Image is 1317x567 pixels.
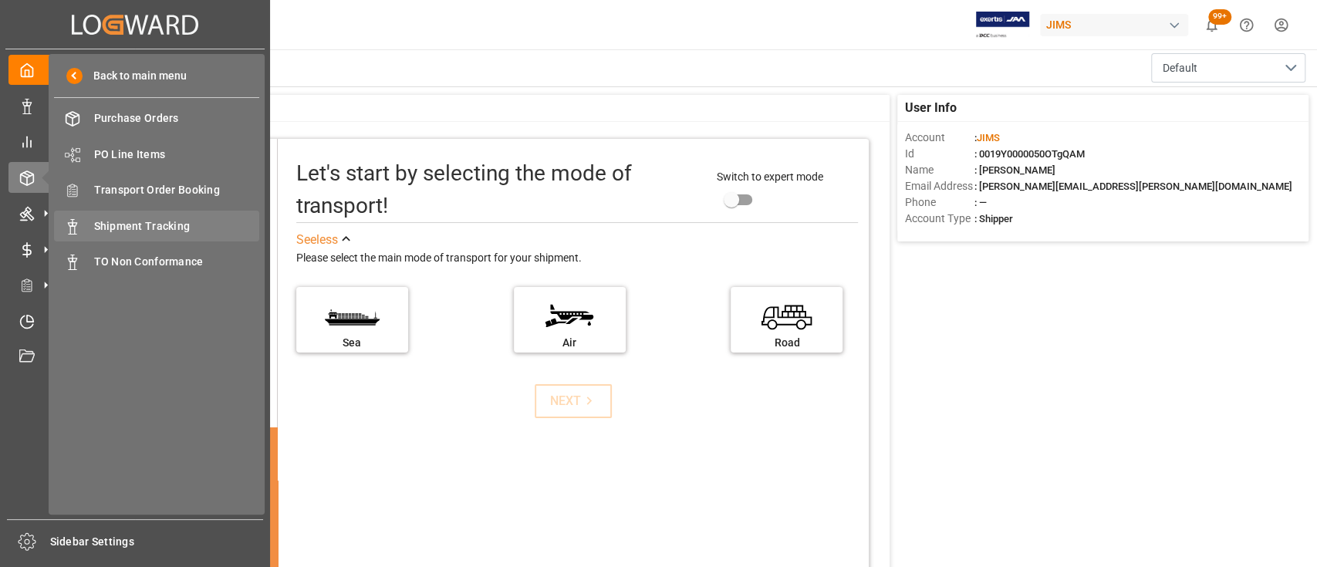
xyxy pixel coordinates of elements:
[974,197,987,208] span: : —
[974,132,1000,143] span: :
[8,90,262,120] a: Data Management
[974,148,1085,160] span: : 0019Y0000050OTgQAM
[717,170,823,183] span: Switch to expert mode
[905,99,957,117] span: User Info
[54,247,259,277] a: TO Non Conformance
[1194,8,1229,42] button: show 100 new notifications
[905,211,974,227] span: Account Type
[1163,60,1197,76] span: Default
[522,335,618,351] div: Air
[1151,53,1305,83] button: open menu
[977,132,1000,143] span: JIMS
[905,194,974,211] span: Phone
[54,139,259,169] a: PO Line Items
[974,181,1292,192] span: : [PERSON_NAME][EMAIL_ADDRESS][PERSON_NAME][DOMAIN_NAME]
[94,110,260,127] span: Purchase Orders
[535,384,612,418] button: NEXT
[550,392,597,410] div: NEXT
[976,12,1029,39] img: Exertis%20JAM%20-%20Email%20Logo.jpg_1722504956.jpg
[8,342,262,372] a: Document Management
[8,305,262,336] a: Timeslot Management V2
[1229,8,1264,42] button: Help Center
[83,68,187,84] span: Back to main menu
[8,55,262,85] a: My Cockpit
[94,182,260,198] span: Transport Order Booking
[54,211,259,241] a: Shipment Tracking
[54,175,259,205] a: Transport Order Booking
[905,162,974,178] span: Name
[905,130,974,146] span: Account
[94,218,260,235] span: Shipment Tracking
[974,213,1013,224] span: : Shipper
[304,335,400,351] div: Sea
[296,231,338,249] div: See less
[905,178,974,194] span: Email Address
[1040,10,1194,39] button: JIMS
[1208,9,1231,25] span: 99+
[94,254,260,270] span: TO Non Conformance
[296,249,859,268] div: Please select the main mode of transport for your shipment.
[54,103,259,133] a: Purchase Orders
[50,534,264,550] span: Sidebar Settings
[296,157,701,222] div: Let's start by selecting the mode of transport!
[738,335,835,351] div: Road
[8,127,262,157] a: My Reports
[94,147,260,163] span: PO Line Items
[905,146,974,162] span: Id
[974,164,1055,176] span: : [PERSON_NAME]
[1040,14,1188,36] div: JIMS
